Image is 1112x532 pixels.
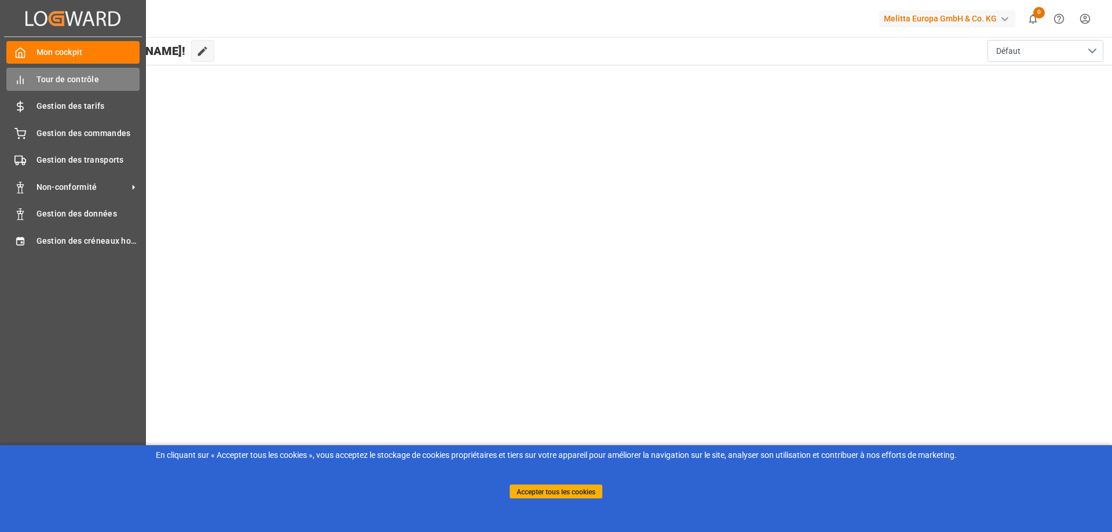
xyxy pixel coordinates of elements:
[6,95,140,118] a: Gestion des tarifs
[987,40,1103,62] button: ouvrir le menu
[6,149,140,171] a: Gestion des transports
[48,44,185,58] font: Bonjour [PERSON_NAME]!
[6,229,140,252] a: Gestion des créneaux horaires
[36,129,131,138] font: Gestion des commandes
[1020,6,1046,32] button: afficher 0 nouvelles notifications
[6,41,140,64] a: Mon cockpit
[1037,8,1041,16] font: 0
[6,68,140,90] a: Tour de contrôle
[6,122,140,144] a: Gestion des commandes
[36,182,97,192] font: Non-conformité
[36,75,99,84] font: Tour de contrôle
[517,487,595,496] font: Accepter tous les cookies
[6,203,140,225] a: Gestion des données
[36,236,153,245] font: Gestion des créneaux horaires
[996,46,1020,56] font: Défaut
[510,485,602,498] button: Accepter tous les cookies
[36,209,117,218] font: Gestion des données
[36,101,105,111] font: Gestion des tarifs
[884,14,997,23] font: Melitta Europa GmbH & Co. KG
[879,8,1020,30] button: Melitta Europa GmbH & Co. KG
[1046,6,1072,32] button: Centre d'aide
[156,450,957,460] font: En cliquant sur « Accepter tous les cookies », vous acceptez le stockage de cookies propriétaires...
[36,155,124,164] font: Gestion des transports
[36,47,83,57] font: Mon cockpit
